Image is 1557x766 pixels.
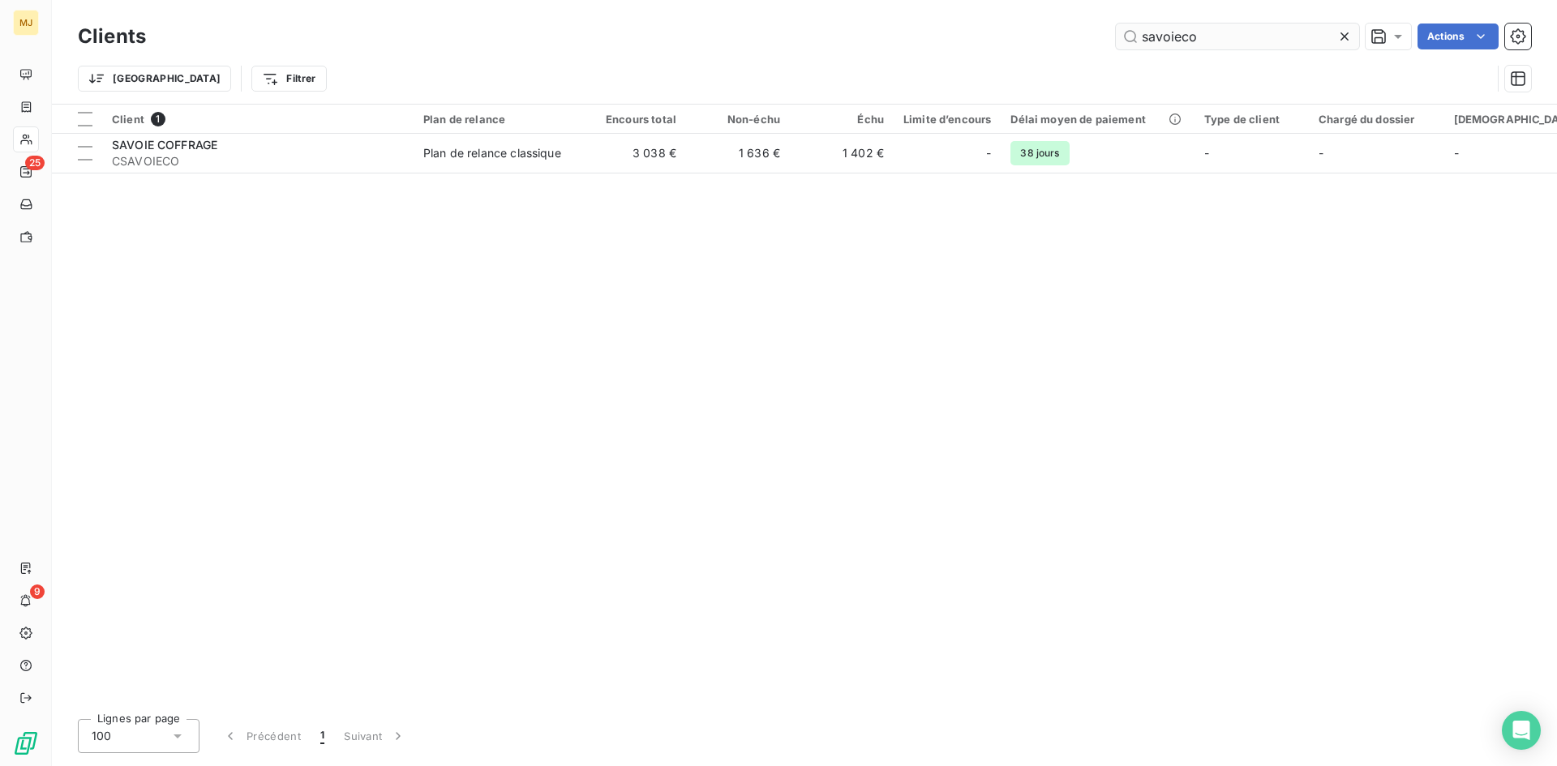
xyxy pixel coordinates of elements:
[320,728,324,744] span: 1
[790,134,894,173] td: 1 402 €
[30,584,45,599] span: 9
[25,156,45,170] span: 25
[112,153,404,169] span: CSAVOIECO
[423,145,561,161] div: Plan de relance classique
[1502,711,1541,750] div: Open Intercom Messenger
[696,113,780,126] div: Non-échu
[1319,113,1435,126] div: Chargé du dossier
[78,22,146,51] h3: Clients
[592,113,676,126] div: Encours total
[251,66,326,92] button: Filtrer
[212,719,311,753] button: Précédent
[112,113,144,126] span: Client
[1454,146,1459,160] span: -
[311,719,334,753] button: 1
[1204,113,1299,126] div: Type de client
[78,66,231,92] button: [GEOGRAPHIC_DATA]
[1010,113,1184,126] div: Délai moyen de paiement
[686,134,790,173] td: 1 636 €
[800,113,884,126] div: Échu
[1319,146,1323,160] span: -
[151,112,165,126] span: 1
[13,159,38,185] a: 25
[13,730,39,756] img: Logo LeanPay
[1204,146,1209,160] span: -
[13,10,39,36] div: MJ
[1418,24,1499,49] button: Actions
[112,138,217,152] span: SAVOIE COFFRAGE
[582,134,686,173] td: 3 038 €
[92,728,111,744] span: 100
[1116,24,1359,49] input: Rechercher
[986,145,991,161] span: -
[334,719,416,753] button: Suivant
[903,113,991,126] div: Limite d’encours
[423,113,573,126] div: Plan de relance
[1010,141,1069,165] span: 38 jours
